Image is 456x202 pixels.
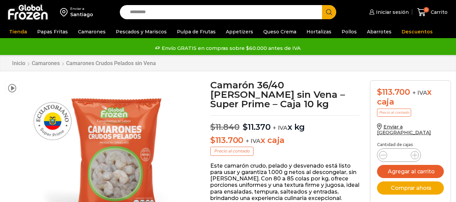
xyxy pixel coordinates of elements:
span: $ [210,135,215,145]
a: Pulpa de Frutas [173,25,219,38]
bdi: 11.370 [243,122,270,132]
a: Descuentos [398,25,436,38]
a: Tienda [6,25,30,38]
a: Appetizers [222,25,257,38]
span: $ [210,122,215,132]
a: Camarones [31,60,60,66]
p: x caja [210,136,360,145]
p: Este camarón crudo, pelado y desvenado está listo para usar y garantiza 1.000 g netos al desconge... [210,163,360,201]
a: Enviar a [GEOGRAPHIC_DATA] [377,124,431,136]
img: address-field-icon.svg [60,6,70,18]
a: Camarones [75,25,109,38]
a: Abarrotes [364,25,395,38]
span: + IVA [273,124,288,131]
div: Enviar a [70,6,93,11]
nav: Breadcrumb [12,60,156,66]
span: $ [377,87,382,97]
button: Agregar al carrito [377,165,444,178]
h1: Camarón 36/40 [PERSON_NAME] sin Vena – Super Prime – Caja 10 kg [210,80,360,109]
p: Precio al contado [377,109,411,117]
a: 0 Carrito [415,4,449,20]
a: Pescados y Mariscos [112,25,170,38]
span: $ [243,122,248,132]
p: Cantidad de cajas [377,142,444,147]
div: Santiago [70,11,93,18]
bdi: 113.700 [210,135,243,145]
span: + IVA [246,138,261,144]
a: Hortalizas [303,25,335,38]
button: Search button [322,5,336,19]
a: Papas Fritas [34,25,71,38]
span: Carrito [429,9,448,16]
a: Queso Crema [260,25,300,38]
a: Camarones Crudos Pelados sin Vena [66,60,156,66]
bdi: 113.700 [377,87,410,97]
div: x caja [377,87,444,107]
bdi: 11.840 [210,122,239,132]
input: Product quantity [393,150,405,160]
span: + IVA [412,89,427,96]
span: 0 [424,7,429,12]
p: x kg [210,115,360,132]
a: Iniciar sesión [368,5,409,19]
a: Inicio [12,60,26,66]
button: Comprar ahora [377,181,444,195]
a: Pollos [338,25,360,38]
span: Iniciar sesión [374,9,409,16]
p: Precio al contado [210,147,253,155]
